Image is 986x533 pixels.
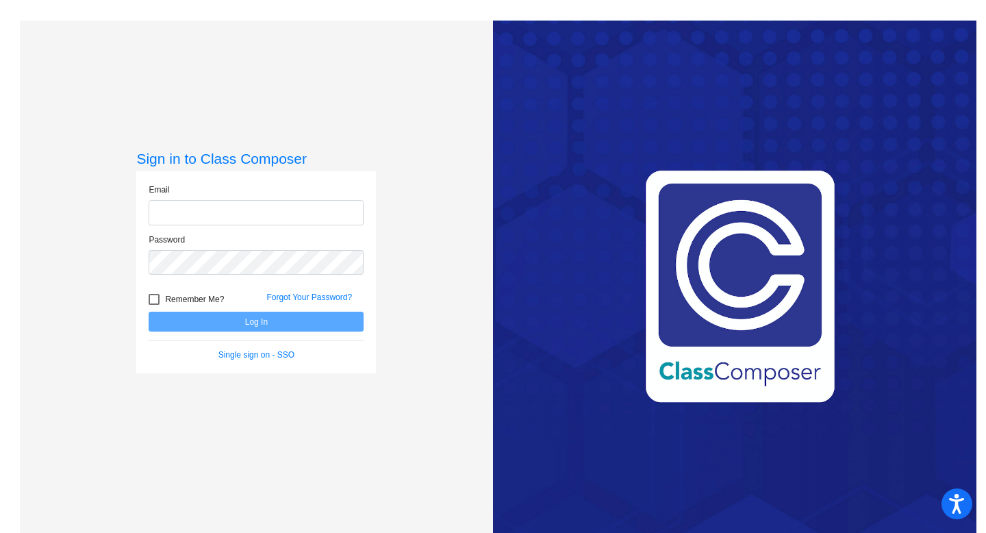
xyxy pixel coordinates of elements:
h3: Sign in to Class Composer [136,150,376,167]
a: Forgot Your Password? [266,293,352,302]
label: Password [149,234,185,246]
button: Log In [149,312,364,332]
label: Email [149,184,169,196]
span: Remember Me? [165,291,224,308]
a: Single sign on - SSO [218,350,294,360]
